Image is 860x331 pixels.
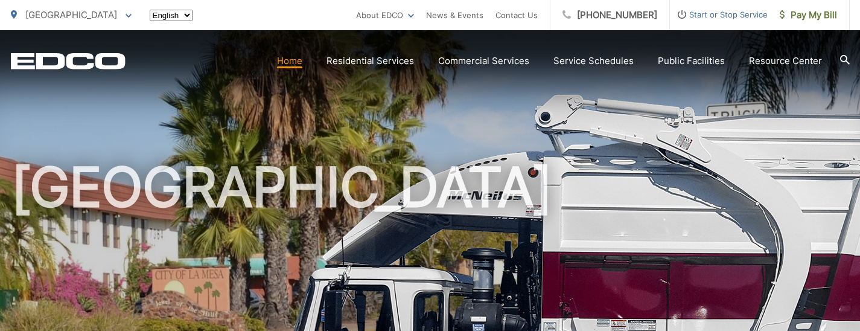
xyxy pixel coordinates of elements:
select: Select a language [150,10,193,21]
span: Pay My Bill [780,8,837,22]
a: Contact Us [495,8,538,22]
span: [GEOGRAPHIC_DATA] [25,9,117,21]
a: Resource Center [749,54,822,68]
a: Public Facilities [658,54,725,68]
a: Commercial Services [438,54,529,68]
a: Service Schedules [553,54,634,68]
a: Residential Services [326,54,414,68]
a: EDCD logo. Return to the homepage. [11,53,126,69]
a: Home [277,54,302,68]
a: About EDCO [356,8,414,22]
a: News & Events [426,8,483,22]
